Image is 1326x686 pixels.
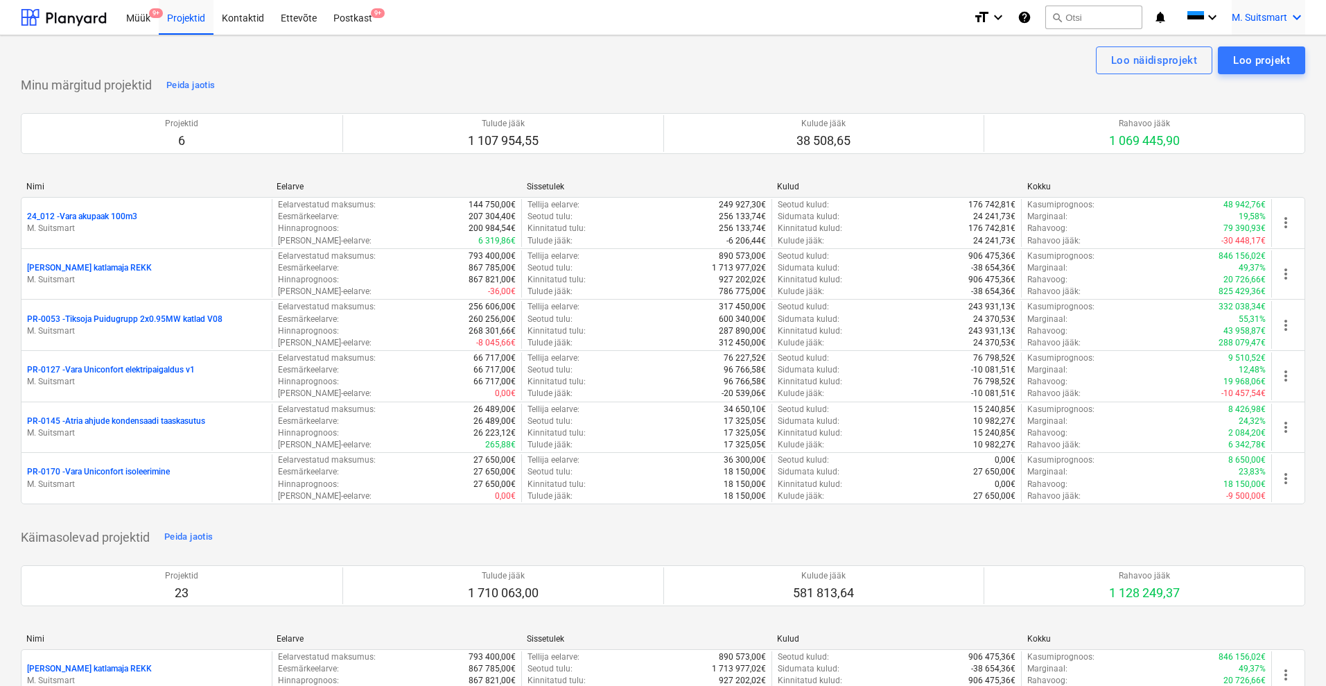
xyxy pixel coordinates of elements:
[971,663,1015,675] p: -38 654,36€
[973,439,1015,451] p: 10 982,27€
[1223,376,1266,388] p: 19 968,06€
[990,9,1006,26] i: keyboard_arrow_down
[1109,585,1180,601] p: 1 128 249,37
[796,118,850,130] p: Kulude jääk
[278,223,339,234] p: Hinnaprognoos :
[163,74,218,96] button: Peida jaotis
[971,388,1015,400] p: -10 081,51€
[722,388,766,400] p: -20 539,06€
[712,663,766,675] p: 1 713 977,02€
[278,439,372,451] p: [PERSON_NAME]-eelarve :
[968,325,1015,337] p: 243 931,13€
[527,651,579,663] p: Tellija eelarve :
[27,415,266,439] div: PR-0145 -Atria ahjude kondensaadi taaskasutusM. Suitsmart
[278,301,376,313] p: Eelarvestatud maksumus :
[719,250,766,262] p: 890 573,00€
[371,8,385,18] span: 9+
[469,211,516,223] p: 207 304,40€
[1277,667,1294,683] span: more_vert
[27,262,266,286] div: [PERSON_NAME] katlamaja REKKM. Suitsmart
[973,404,1015,415] p: 15 240,85€
[971,364,1015,376] p: -10 081,51€
[1223,479,1266,490] p: 18 150,00€
[1219,651,1266,663] p: 846 156,02€
[778,415,839,427] p: Sidumata kulud :
[778,337,824,349] p: Kulude jääk :
[1277,214,1294,231] span: more_vert
[527,388,573,400] p: Tulude jääk :
[968,250,1015,262] p: 906 475,36€
[27,415,205,427] p: PR-0145 - Atria ahjude kondensaadi taaskasutus
[1109,118,1180,130] p: Rahavoo jääk
[719,211,766,223] p: 256 133,74€
[778,314,839,325] p: Sidumata kulud :
[1219,286,1266,298] p: 825 429,36€
[469,663,516,675] p: 867 785,00€
[1228,439,1266,451] p: 6 342,78€
[27,479,266,490] p: M. Suitsmart
[724,479,766,490] p: 18 150,00€
[165,132,198,149] p: 6
[21,77,152,94] p: Minu märgitud projektid
[1027,490,1081,502] p: Rahavoo jääk :
[1027,286,1081,298] p: Rahavoo jääk :
[473,404,516,415] p: 26 489,00€
[719,223,766,234] p: 256 133,74€
[278,415,339,427] p: Eesmärkeelarve :
[27,364,266,388] div: PR-0127 -Vara Uniconfort elektripaigaldus v1M. Suitsmart
[778,479,842,490] p: Kinnitatud kulud :
[973,211,1015,223] p: 24 241,73€
[968,301,1015,313] p: 243 931,13€
[973,427,1015,439] p: 15 240,85€
[278,235,372,247] p: [PERSON_NAME]-eelarve :
[527,325,586,337] p: Kinnitatud tulu :
[724,454,766,466] p: 36 300,00€
[278,262,339,274] p: Eesmärkeelarve :
[1109,570,1180,582] p: Rahavoo jääk
[778,250,829,262] p: Seotud kulud :
[1027,454,1094,466] p: Kasumiprognoos :
[712,262,766,274] p: 1 713 977,02€
[778,235,824,247] p: Kulude jääk :
[527,274,586,286] p: Kinnitatud tulu :
[278,376,339,388] p: Hinnaprognoos :
[165,585,198,601] p: 23
[468,132,539,149] p: 1 107 954,55
[778,223,842,234] p: Kinnitatud kulud :
[469,314,516,325] p: 260 256,00€
[793,570,854,582] p: Kulude jääk
[724,364,766,376] p: 96 766,58€
[724,490,766,502] p: 18 150,00€
[473,376,516,388] p: 66 717,00€
[777,182,1016,191] div: Kulud
[778,466,839,478] p: Sidumata kulud :
[21,529,150,546] p: Käimasolevad projektid
[1027,223,1067,234] p: Rahavoog :
[778,404,829,415] p: Seotud kulud :
[719,325,766,337] p: 287 890,00€
[27,325,266,337] p: M. Suitsmart
[278,337,372,349] p: [PERSON_NAME]-eelarve :
[26,634,265,644] div: Nimi
[1239,663,1266,675] p: 49,37%
[473,466,516,478] p: 27 650,00€
[473,364,516,376] p: 66 717,00€
[724,404,766,415] p: 34 650,10€
[1289,9,1305,26] i: keyboard_arrow_down
[469,651,516,663] p: 793 400,00€
[485,439,516,451] p: 265,88€
[27,663,152,675] p: [PERSON_NAME] katlamaja REKK
[778,376,842,388] p: Kinnitatud kulud :
[278,651,376,663] p: Eelarvestatud maksumus :
[495,388,516,400] p: 0,00€
[1027,466,1067,478] p: Marginaal :
[1027,404,1094,415] p: Kasumiprognoos :
[527,454,579,466] p: Tellija eelarve :
[278,199,376,211] p: Eelarvestatud maksumus :
[1223,223,1266,234] p: 79 390,93€
[1228,404,1266,415] p: 8 426,98€
[27,211,266,234] div: 24_012 -Vara akupaak 100m3M. Suitsmart
[973,376,1015,388] p: 76 798,52€
[527,352,579,364] p: Tellija eelarve :
[527,439,573,451] p: Tulude jääk :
